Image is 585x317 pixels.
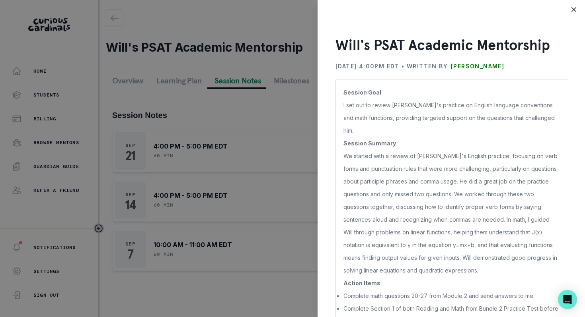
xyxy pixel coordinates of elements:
strong: Action Items [343,280,380,286]
strong: Session Summary [343,140,396,147]
strong: Session Goal [343,89,381,96]
h3: Will's PSAT Academic Mentorship [335,37,567,54]
p: [DATE] 4:00PM EDT • Written by [335,60,448,73]
p: [PERSON_NAME] [451,60,504,73]
p: We started with a review of [PERSON_NAME]'s English practice, focusing on verb forms and punctuat... [343,150,559,277]
p: Complete math questions 20-27 from Module 2 and send answers to me [343,290,559,302]
div: Open Intercom Messenger [558,290,577,309]
button: Close [567,3,580,16]
p: I set out to review [PERSON_NAME]'s practice on English language conventions and math functions, ... [343,99,559,137]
